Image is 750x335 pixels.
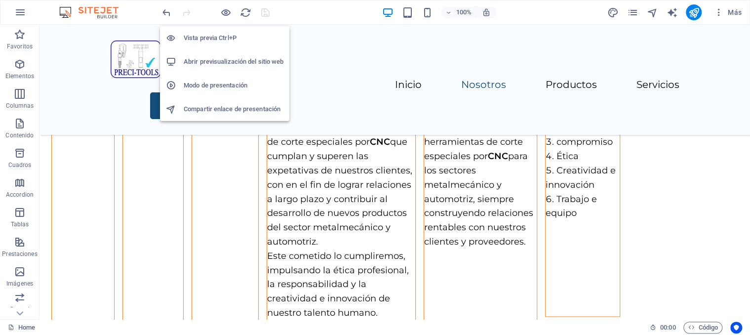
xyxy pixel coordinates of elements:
[5,72,34,80] p: Elementos
[713,7,742,17] span: Más
[184,80,283,91] h6: Modo de presentación
[647,7,658,18] i: Navegador
[240,7,251,18] i: Volver a cargar página
[667,324,669,331] span: :
[6,280,33,288] p: Imágenes
[686,4,702,20] button: publish
[627,6,638,18] button: pages
[7,42,33,50] p: Favoritos
[441,6,476,18] button: 100%
[6,191,34,199] p: Accordion
[239,6,251,18] button: reload
[710,4,746,20] button: Más
[667,7,678,18] i: AI Writer
[688,322,718,334] span: Código
[730,322,742,334] button: Usercentrics
[650,322,676,334] h6: Tiempo de la sesión
[456,6,472,18] h6: 100%
[5,131,34,139] p: Contenido
[8,322,35,334] a: Haz clic para cancelar la selección y doble clic para abrir páginas
[688,7,700,18] i: Publicar
[8,161,32,169] p: Cuadros
[683,322,722,334] button: Código
[184,32,283,44] h6: Vista previa Ctrl+P
[2,250,37,258] p: Prestaciones
[646,6,658,18] button: navigator
[11,220,29,228] p: Tablas
[660,322,675,334] span: 00 00
[161,7,172,18] i: Deshacer: Cambiar texto (Ctrl+Z)
[57,6,131,18] img: Editor Logo
[607,6,619,18] button: design
[6,102,34,110] p: Columnas
[666,6,678,18] button: text_generator
[627,7,638,18] i: Páginas (Ctrl+Alt+S)
[184,103,283,115] h6: Compartir enlace de presentación
[184,56,283,68] h6: Abrir previsualización del sitio web
[482,8,491,17] i: Al redimensionar, ajustar el nivel de zoom automáticamente para ajustarse al dispositivo elegido.
[160,6,172,18] button: undo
